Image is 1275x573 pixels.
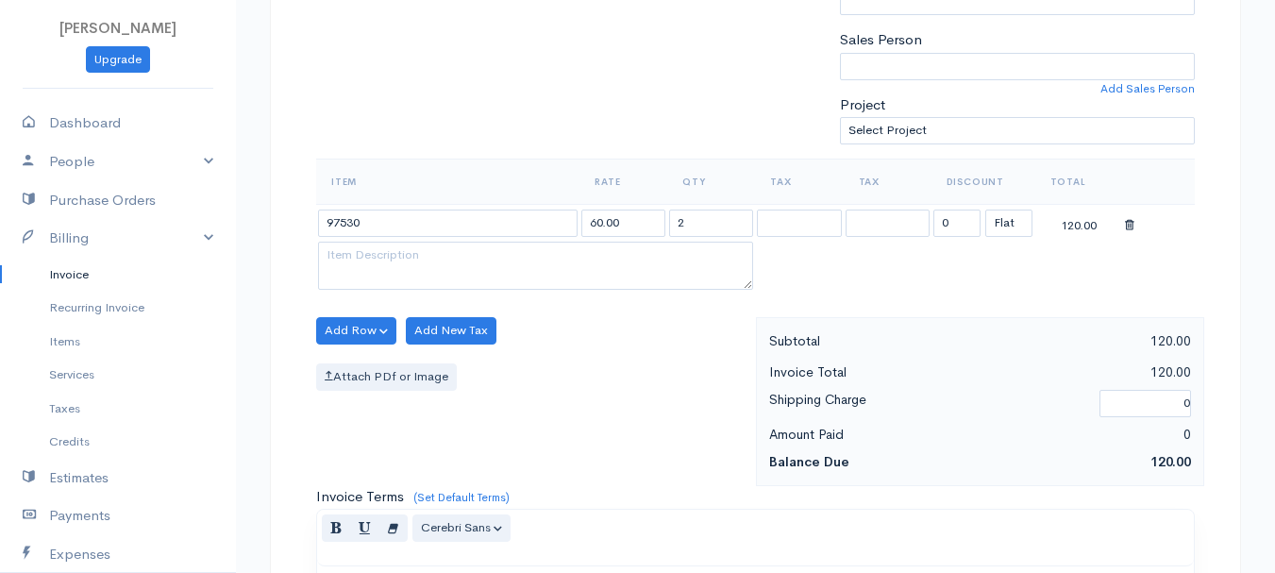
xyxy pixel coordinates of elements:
label: Project [840,94,885,116]
div: 120.00 [1037,211,1121,235]
div: Amount Paid [760,423,981,447]
strong: Balance Due [769,453,849,470]
label: Sales Person [840,29,922,51]
div: 0 [980,423,1200,447]
button: Add Row [316,317,396,345]
th: Rate [579,159,667,204]
button: Font Family [412,514,511,542]
span: [PERSON_NAME] [59,19,176,37]
th: Qty [667,159,755,204]
th: Tax [844,159,931,204]
div: Subtotal [760,329,981,353]
th: Total [1035,159,1123,204]
a: Add Sales Person [1100,80,1195,97]
th: Tax [755,159,843,204]
th: Item [316,159,579,204]
div: 120.00 [980,361,1200,384]
div: Invoice Total [760,361,981,384]
button: Add New Tax [406,317,496,345]
div: 120.00 [980,329,1200,353]
a: Upgrade [86,46,150,74]
input: Item Name [318,210,578,237]
span: Cerebri Sans [421,519,491,535]
div: Shipping Charge [760,388,1091,419]
span: 120.00 [1150,453,1191,470]
button: Remove Font Style (CTRL+\) [378,514,408,542]
label: Invoice Terms [316,486,404,508]
label: Attach PDf or Image [316,363,457,391]
button: Underline (CTRL+U) [350,514,379,542]
a: (Set Default Terms) [413,490,510,505]
th: Discount [931,159,1035,204]
button: Bold (CTRL+B) [322,514,351,542]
